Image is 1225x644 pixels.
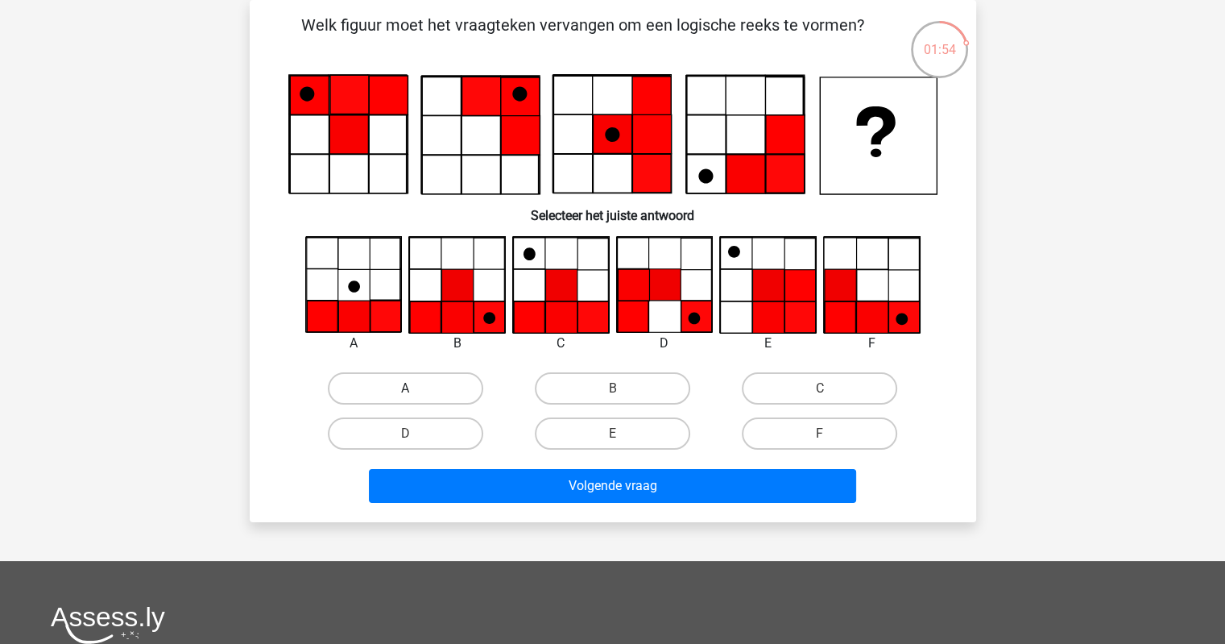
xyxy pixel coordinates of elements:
[535,418,690,450] label: E
[909,19,970,60] div: 01:54
[51,606,165,644] img: Assessly logo
[369,469,856,503] button: Volgende vraag
[328,372,483,405] label: A
[535,372,690,405] label: B
[275,13,890,61] p: Welk figuur moet het vraagteken vervangen om een logische reeks te vormen?
[328,418,483,450] label: D
[293,334,415,353] div: A
[275,195,950,223] h6: Selecteer het juiste antwoord
[396,334,518,353] div: B
[707,334,829,353] div: E
[742,372,897,405] label: C
[811,334,933,353] div: F
[604,334,726,353] div: D
[742,418,897,450] label: F
[500,334,622,353] div: C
